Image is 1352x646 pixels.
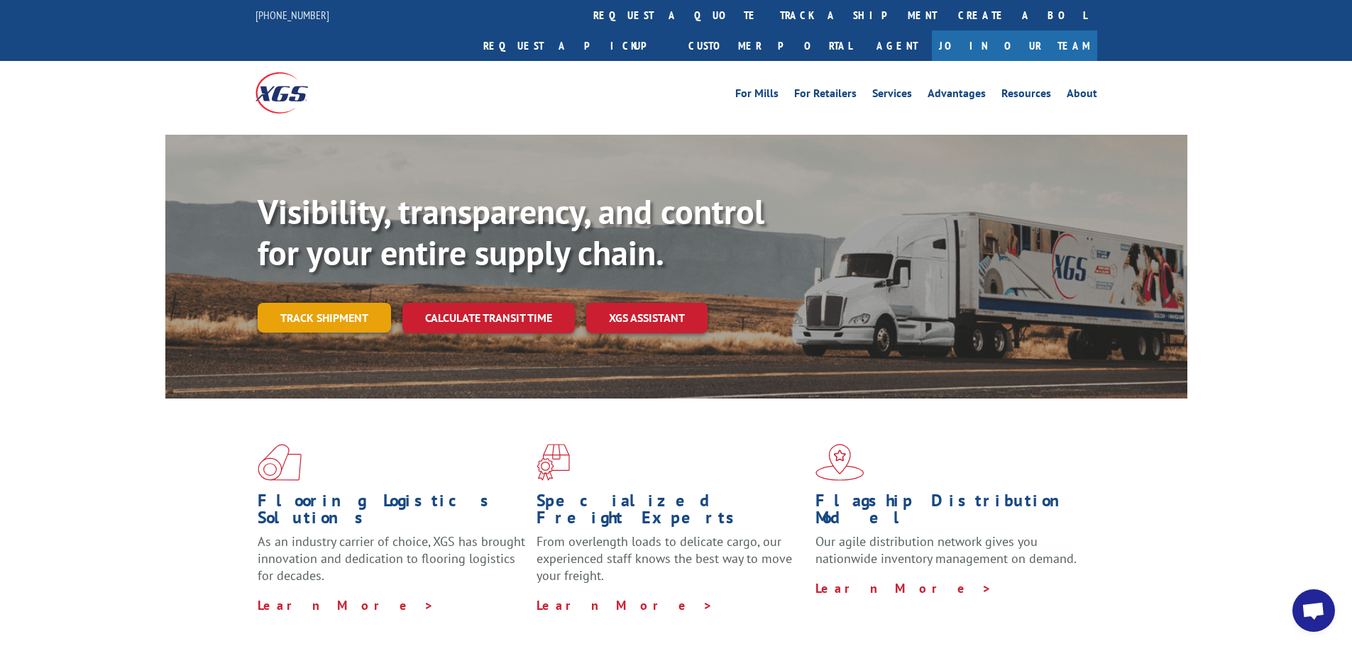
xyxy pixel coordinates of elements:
[402,303,575,333] a: Calculate transit time
[258,444,302,481] img: xgs-icon-total-supply-chain-intelligence-red
[258,533,525,584] span: As an industry carrier of choice, XGS has brought innovation and dedication to flooring logistics...
[586,303,708,333] a: XGS ASSISTANT
[258,492,526,533] h1: Flooring Logistics Solutions
[258,303,391,333] a: Track shipment
[815,533,1077,567] span: Our agile distribution network gives you nationwide inventory management on demand.
[872,88,912,104] a: Services
[815,444,864,481] img: xgs-icon-flagship-distribution-model-red
[794,88,857,104] a: For Retailers
[1292,589,1335,632] div: Open chat
[1067,88,1097,104] a: About
[928,88,986,104] a: Advantages
[258,189,764,274] b: Visibility, transparency, and control for your entire supply chain.
[537,597,713,613] a: Learn More >
[932,30,1097,61] a: Join Our Team
[862,30,932,61] a: Agent
[537,492,805,533] h1: Specialized Freight Experts
[537,533,805,596] p: From overlength loads to delicate cargo, our experienced staff knows the best way to move your fr...
[1001,88,1051,104] a: Resources
[473,30,678,61] a: Request a pickup
[258,597,434,613] a: Learn More >
[537,444,570,481] img: xgs-icon-focused-on-flooring-red
[678,30,862,61] a: Customer Portal
[815,492,1084,533] h1: Flagship Distribution Model
[255,8,329,22] a: [PHONE_NUMBER]
[735,88,779,104] a: For Mills
[815,580,992,596] a: Learn More >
